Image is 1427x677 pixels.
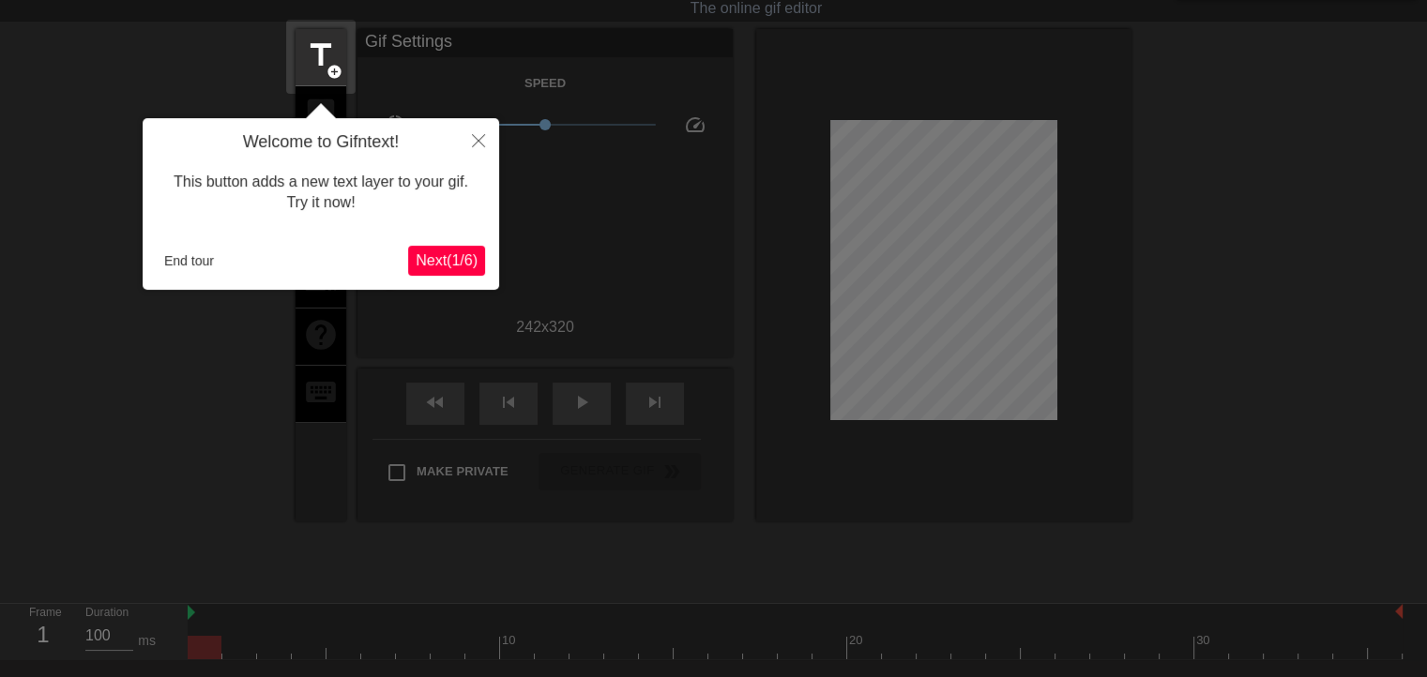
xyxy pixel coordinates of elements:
[157,247,221,275] button: End tour
[157,132,485,153] h4: Welcome to Gifntext!
[157,153,485,233] div: This button adds a new text layer to your gif. Try it now!
[416,252,478,268] span: Next ( 1 / 6 )
[408,246,485,276] button: Next
[458,118,499,161] button: Close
